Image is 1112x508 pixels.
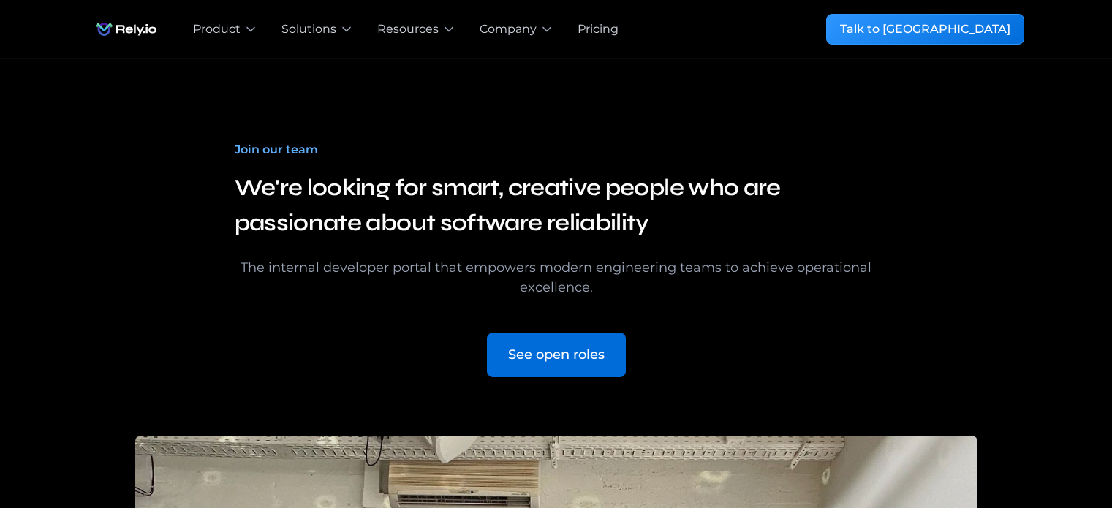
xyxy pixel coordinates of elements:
img: Rely.io logo [88,15,164,44]
div: Talk to [GEOGRAPHIC_DATA] [840,20,1010,38]
a: Talk to [GEOGRAPHIC_DATA] [826,14,1024,45]
div: The internal developer portal that empowers modern engineering teams to achieve operational excel... [235,258,878,297]
div: See open roles [508,345,605,365]
a: home [88,15,164,44]
div: Join our team [235,141,318,159]
div: Solutions [281,20,336,38]
div: Resources [377,20,439,38]
h3: We're looking for smart, creative people who are passionate about software reliability [235,170,878,240]
div: Product [193,20,241,38]
a: Pricing [578,20,619,38]
div: Company [480,20,537,38]
a: See open roles [487,333,626,377]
